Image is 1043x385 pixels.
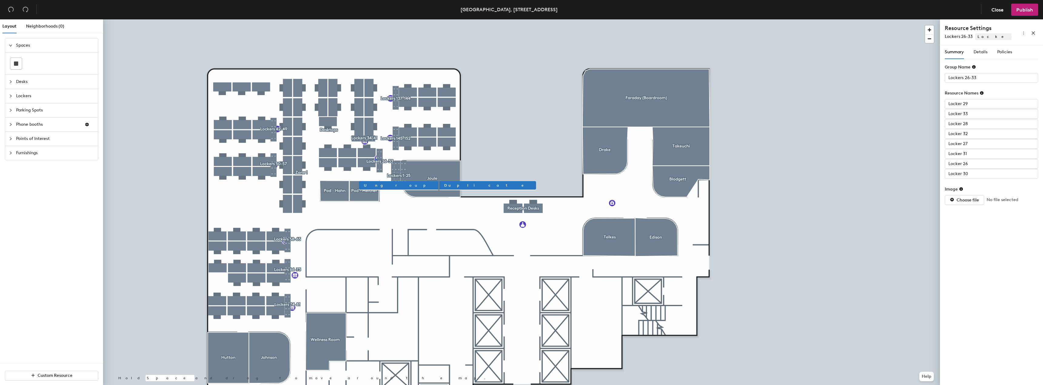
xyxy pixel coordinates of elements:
[9,94,12,98] span: collapsed
[1016,7,1033,13] span: Publish
[16,38,94,52] span: Spaces
[1021,31,1026,35] span: more
[945,195,984,205] button: Choose file
[38,373,72,378] span: Custom Resource
[1011,4,1038,16] button: Publish
[945,34,973,39] span: Lockers 26-33
[919,372,934,381] button: Help
[945,65,976,70] div: Group Name
[9,123,12,126] span: collapsed
[19,4,32,16] button: Redo (⌘ + ⇧ + Z)
[945,149,1038,159] input: Unknown Lockers
[945,129,1038,139] input: Unknown Lockers
[439,181,536,190] button: Duplicate
[5,4,17,16] button: Undo (⌘ + Z)
[16,132,94,146] span: Points of Interest
[974,49,988,55] span: Details
[9,151,12,155] span: collapsed
[945,139,1038,149] input: Unknown Lockers
[16,103,94,117] span: Parking Spots
[975,33,1041,40] span: Lockers
[945,109,1038,119] input: Unknown Lockers
[16,118,80,131] span: Phone booths
[16,75,94,89] span: Desks
[16,89,94,103] span: Lockers
[945,49,964,55] span: Summary
[5,371,98,380] button: Custom Resource
[997,49,1012,55] span: Policies
[1031,31,1035,35] span: close
[9,137,12,141] span: collapsed
[9,108,12,112] span: collapsed
[2,24,16,29] span: Layout
[957,197,979,203] span: Choose file
[364,183,434,188] span: Ungroup
[991,7,1004,13] span: Close
[444,183,531,188] span: Duplicate
[945,119,1038,129] input: Unknown Lockers
[986,4,1009,16] button: Close
[945,91,984,96] div: Resource Names
[945,99,1038,109] input: Unknown Lockers
[16,146,94,160] span: Furnishings
[945,159,1038,169] input: Unknown Lockers
[945,187,963,192] div: Image
[461,6,558,13] div: [GEOGRAPHIC_DATA], [STREET_ADDRESS]
[8,6,14,12] span: undo
[987,197,1018,203] span: No file selected
[359,181,438,190] button: Ungroup
[9,44,12,47] span: expanded
[945,73,1038,83] input: Unknown Lockers
[9,80,12,84] span: collapsed
[945,24,1011,32] h4: Resource Settings
[26,24,64,29] span: Neighborhoods (0)
[945,169,1038,179] input: Unknown Lockers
